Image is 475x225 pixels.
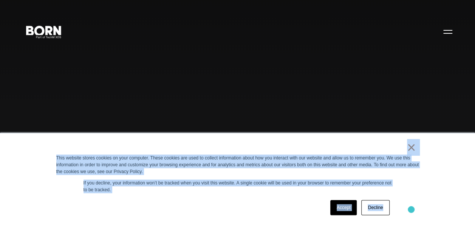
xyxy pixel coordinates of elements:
a: Decline [361,200,389,215]
a: Accept [330,200,357,215]
div: This website stores cookies on your computer. These cookies are used to collect information about... [56,155,419,175]
a: × [407,144,416,151]
button: Open [439,23,457,39]
p: If you decline, your information won’t be tracked when you visit this website. A single cookie wi... [84,180,392,193]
